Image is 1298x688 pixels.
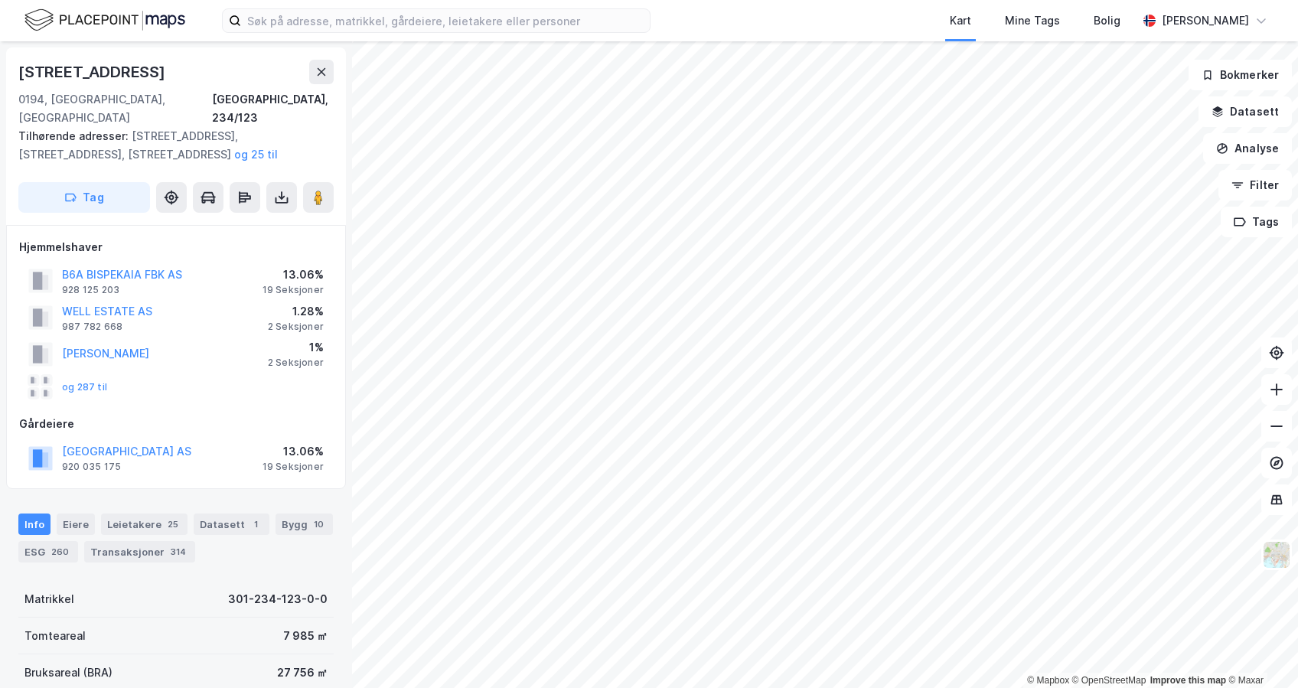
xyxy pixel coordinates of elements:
[263,266,324,284] div: 13.06%
[194,514,269,535] div: Datasett
[84,541,195,562] div: Transaksjoner
[241,9,650,32] input: Søk på adresse, matrikkel, gårdeiere, leietakere eller personer
[1203,133,1292,164] button: Analyse
[62,284,119,296] div: 928 125 203
[1218,170,1292,201] button: Filter
[165,517,181,532] div: 25
[62,321,122,333] div: 987 782 668
[18,182,150,213] button: Tag
[263,461,324,473] div: 19 Seksjoner
[268,357,324,369] div: 2 Seksjoner
[263,284,324,296] div: 19 Seksjoner
[57,514,95,535] div: Eiere
[62,461,121,473] div: 920 035 175
[1189,60,1292,90] button: Bokmerker
[311,517,327,532] div: 10
[276,514,333,535] div: Bygg
[18,90,212,127] div: 0194, [GEOGRAPHIC_DATA], [GEOGRAPHIC_DATA]
[263,442,324,461] div: 13.06%
[1162,11,1249,30] div: [PERSON_NAME]
[950,11,971,30] div: Kart
[1094,11,1120,30] div: Bolig
[18,60,168,84] div: [STREET_ADDRESS]
[212,90,334,127] div: [GEOGRAPHIC_DATA], 234/123
[18,129,132,142] span: Tilhørende adresser:
[24,627,86,645] div: Tomteareal
[24,7,185,34] img: logo.f888ab2527a4732fd821a326f86c7f29.svg
[18,127,321,164] div: [STREET_ADDRESS], [STREET_ADDRESS], [STREET_ADDRESS]
[1150,675,1226,686] a: Improve this map
[1262,540,1291,569] img: Z
[1221,615,1298,688] div: Kontrollprogram for chat
[48,544,72,559] div: 260
[24,664,113,682] div: Bruksareal (BRA)
[18,514,51,535] div: Info
[168,544,189,559] div: 314
[1072,675,1146,686] a: OpenStreetMap
[101,514,188,535] div: Leietakere
[19,415,333,433] div: Gårdeiere
[1199,96,1292,127] button: Datasett
[268,338,324,357] div: 1%
[1221,615,1298,688] iframe: Chat Widget
[1221,207,1292,237] button: Tags
[283,627,328,645] div: 7 985 ㎡
[248,517,263,532] div: 1
[277,664,328,682] div: 27 756 ㎡
[19,238,333,256] div: Hjemmelshaver
[18,541,78,562] div: ESG
[228,590,328,608] div: 301-234-123-0-0
[24,590,74,608] div: Matrikkel
[1027,675,1069,686] a: Mapbox
[1005,11,1060,30] div: Mine Tags
[268,321,324,333] div: 2 Seksjoner
[268,302,324,321] div: 1.28%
